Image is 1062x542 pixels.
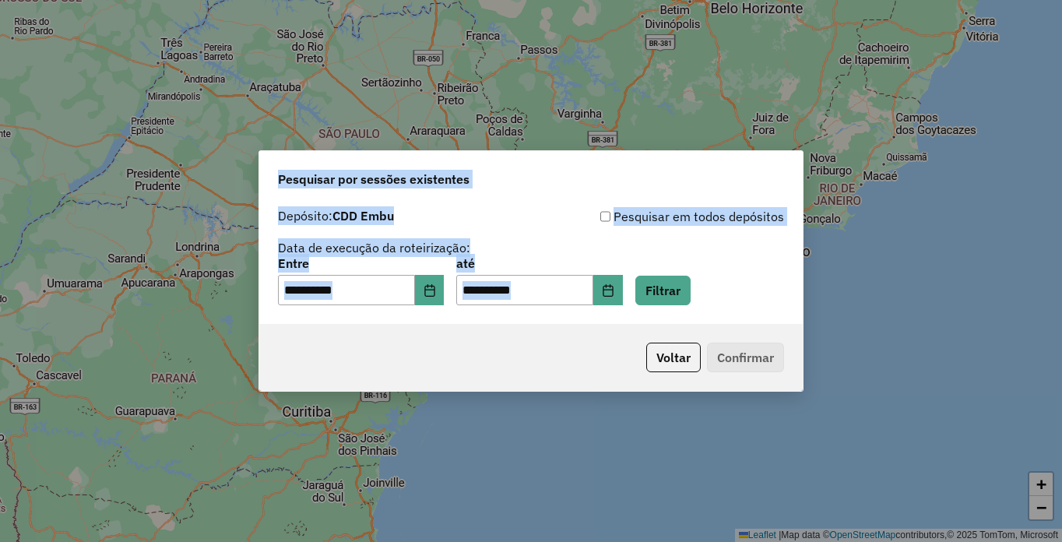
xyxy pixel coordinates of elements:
[278,254,444,273] label: Entre
[593,275,623,306] button: Choose Date
[278,238,470,257] label: Data de execução da roteirização:
[456,254,622,273] label: até
[531,207,784,226] div: Pesquisar em todos depósitos
[635,276,691,305] button: Filtrar
[278,206,394,225] label: Depósito:
[332,208,394,223] strong: CDD Embu
[415,275,445,306] button: Choose Date
[278,170,469,188] span: Pesquisar por sessões existentes
[646,343,701,372] button: Voltar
